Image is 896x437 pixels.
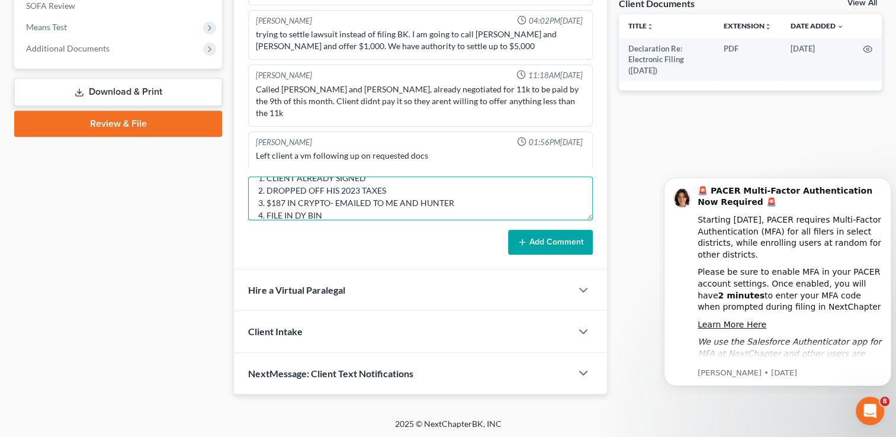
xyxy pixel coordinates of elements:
[837,23,844,30] i: expand_more
[880,397,889,406] span: 8
[528,70,583,81] span: 11:18AM[DATE]
[724,21,772,30] a: Extensionunfold_more
[765,23,772,30] i: unfold_more
[529,137,583,148] span: 01:56PM[DATE]
[856,397,884,425] iframe: Intercom live chat
[714,38,781,81] td: PDF
[14,111,222,137] a: Review & File
[26,43,110,53] span: Additional Documents
[14,78,222,106] a: Download & Print
[628,21,654,30] a: Titleunfold_more
[248,326,303,337] span: Client Intake
[508,230,593,255] button: Add Comment
[791,21,844,30] a: Date Added expand_more
[256,83,585,119] div: Called [PERSON_NAME] and [PERSON_NAME], already negotiated for 11k to be paid by the 9th of this ...
[256,28,585,52] div: trying to settle lawsuit instead of filing BK. I am going to call [PERSON_NAME] and [PERSON_NAME]...
[256,150,585,162] div: Left client a vm following up on requested docs
[781,38,853,81] td: [DATE]
[256,15,312,27] div: [PERSON_NAME]
[26,1,75,11] span: SOFA Review
[248,368,413,379] span: NextMessage: Client Text Notifications
[256,137,312,148] div: [PERSON_NAME]
[619,38,714,81] td: Declaration Re: Electronic Filing ([DATE])
[256,70,312,81] div: [PERSON_NAME]
[248,284,345,295] span: Hire a Virtual Paralegal
[659,167,896,393] iframe: Intercom notifications message
[529,15,583,27] span: 04:02PM[DATE]
[26,22,67,32] span: Means Test
[647,23,654,30] i: unfold_more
